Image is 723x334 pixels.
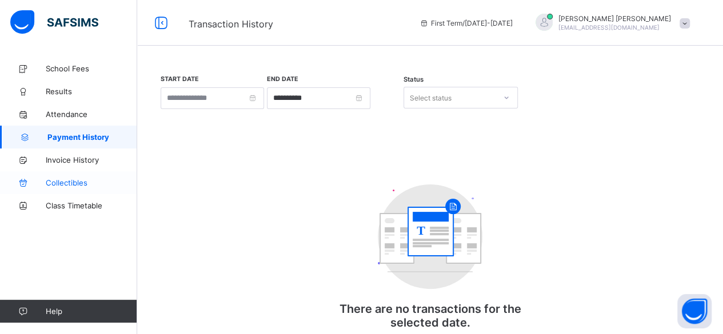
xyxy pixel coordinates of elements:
[46,178,137,187] span: Collectibles
[558,24,660,31] span: [EMAIL_ADDRESS][DOMAIN_NAME]
[46,64,137,73] span: School Fees
[189,18,273,30] span: Transaction History
[420,19,513,27] span: session/term information
[46,110,137,119] span: Attendance
[558,14,671,23] span: [PERSON_NAME] [PERSON_NAME]
[404,75,424,83] span: Status
[677,294,712,328] button: Open asap
[316,302,545,329] p: There are no transactions for the selected date.
[161,75,199,83] label: Start Date
[10,10,98,34] img: safsims
[46,307,137,316] span: Help
[410,87,452,108] div: Select status
[267,75,298,83] label: End Date
[46,201,137,210] span: Class Timetable
[47,132,137,142] span: Payment History
[46,155,137,164] span: Invoice History
[417,223,425,238] tspan: T
[46,87,137,96] span: Results
[524,14,696,33] div: EMMANUELAYENI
